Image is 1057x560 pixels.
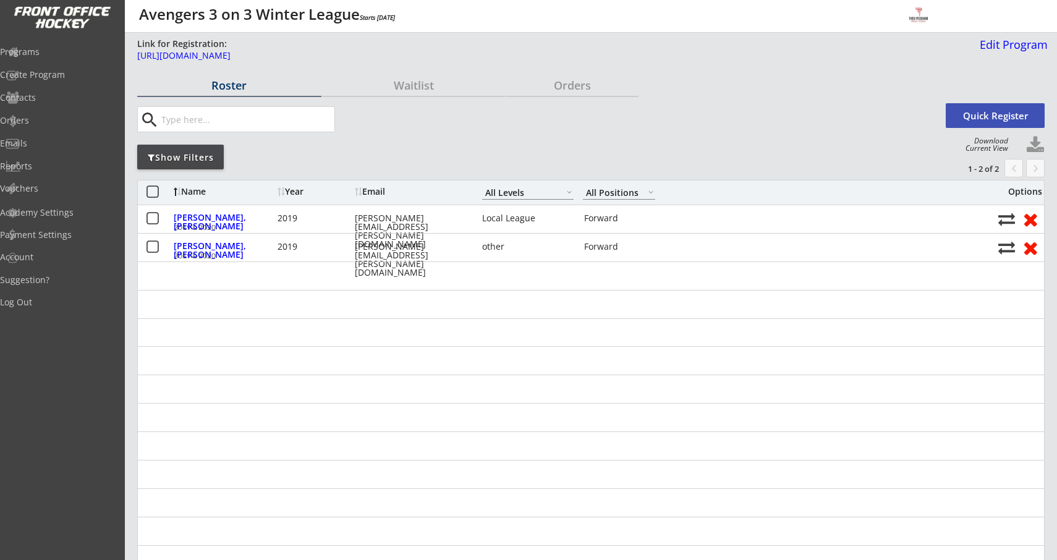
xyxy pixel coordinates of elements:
div: Orders [506,80,639,91]
button: search [139,110,159,130]
div: 2019 & 2020 [174,252,991,260]
button: keyboard_arrow_right [1026,159,1045,177]
div: 2019 & 2020 [174,224,991,231]
div: other [482,242,574,251]
div: Edit Program [975,39,1048,50]
div: 1 - 2 of 2 [935,163,999,174]
button: Remove from roster (no refund) [1019,238,1042,257]
div: Year [278,187,352,196]
div: [PERSON_NAME], [PERSON_NAME] [174,213,274,231]
a: Edit Program [975,39,1048,61]
em: Starts [DATE] [360,13,395,22]
div: [PERSON_NAME], [PERSON_NAME] [174,242,274,259]
button: Move player [998,239,1015,256]
div: Options [998,187,1042,196]
div: 2019 [278,214,352,223]
div: [URL][DOMAIN_NAME] [137,51,760,60]
div: Roster [137,80,321,91]
div: Show Filters [137,151,224,164]
div: Forward [584,214,656,223]
input: Type here... [159,107,334,132]
div: Download Current View [959,137,1008,152]
button: Move player [998,211,1015,227]
button: chevron_left [1004,159,1023,177]
div: Forward [584,242,656,251]
div: Email [355,187,466,196]
div: Local League [482,214,574,223]
div: Name [174,187,274,196]
a: [URL][DOMAIN_NAME] [137,51,760,67]
div: Link for Registration: [137,38,229,50]
button: Remove from roster (no refund) [1019,210,1042,229]
div: [PERSON_NAME][EMAIL_ADDRESS][PERSON_NAME][DOMAIN_NAME] [355,214,466,248]
button: Quick Register [946,103,1045,128]
div: Waitlist [322,80,506,91]
div: 2019 [278,242,352,251]
button: Click to download full roster. Your browser settings may try to block it, check your security set... [1026,136,1045,155]
div: [PERSON_NAME][EMAIL_ADDRESS][PERSON_NAME][DOMAIN_NAME] [355,242,466,277]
